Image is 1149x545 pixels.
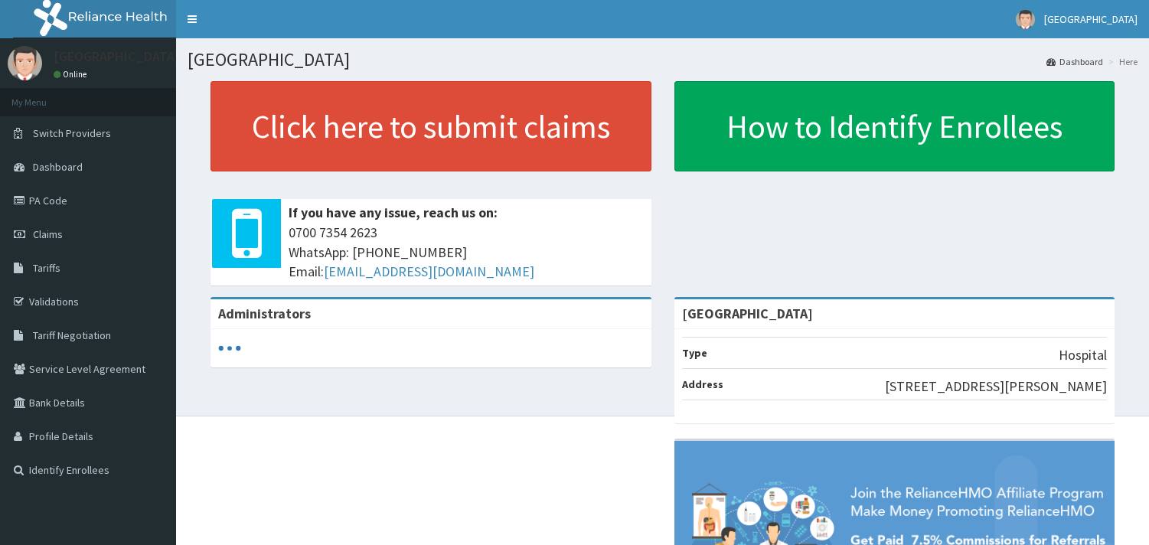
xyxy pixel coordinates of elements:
a: How to Identify Enrollees [674,81,1115,171]
h1: [GEOGRAPHIC_DATA] [188,50,1138,70]
span: [GEOGRAPHIC_DATA] [1044,12,1138,26]
p: [STREET_ADDRESS][PERSON_NAME] [885,377,1107,397]
li: Here [1105,55,1138,68]
img: User Image [8,46,42,80]
b: If you have any issue, reach us on: [289,204,498,221]
p: [GEOGRAPHIC_DATA] [54,50,180,64]
a: Click here to submit claims [211,81,651,171]
img: User Image [1016,10,1035,29]
a: Online [54,69,90,80]
a: Dashboard [1046,55,1103,68]
strong: [GEOGRAPHIC_DATA] [682,305,813,322]
p: Hospital [1059,345,1107,365]
b: Administrators [218,305,311,322]
span: Tariffs [33,261,60,275]
a: [EMAIL_ADDRESS][DOMAIN_NAME] [324,263,534,280]
svg: audio-loading [218,337,241,360]
span: 0700 7354 2623 WhatsApp: [PHONE_NUMBER] Email: [289,223,644,282]
span: Tariff Negotiation [33,328,111,342]
b: Type [682,346,707,360]
span: Switch Providers [33,126,111,140]
b: Address [682,377,723,391]
span: Dashboard [33,160,83,174]
span: Claims [33,227,63,241]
